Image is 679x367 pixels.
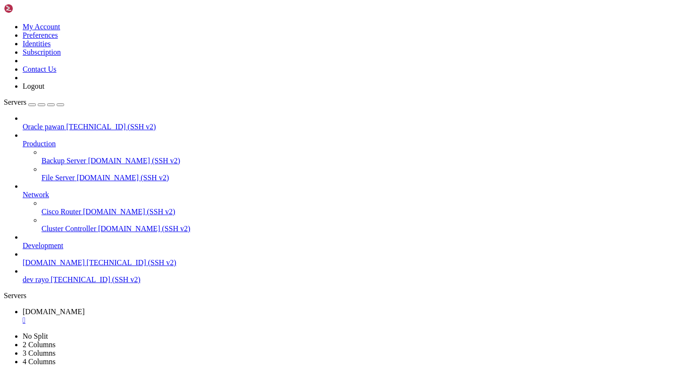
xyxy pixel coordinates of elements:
[83,208,175,216] span: [DOMAIN_NAME] (SSH v2)
[23,275,49,284] span: dev rayo
[4,12,8,20] div: (0, 1)
[23,182,675,233] li: Network
[23,82,44,90] a: Logout
[23,191,49,199] span: Network
[4,4,555,12] x-row: Connecting [TECHNICAL_ID]...
[23,341,56,349] a: 2 Columns
[23,140,56,148] span: Production
[77,174,169,182] span: [DOMAIN_NAME] (SSH v2)
[23,233,675,250] li: Development
[23,191,675,199] a: Network
[41,199,675,216] li: Cisco Router [DOMAIN_NAME] (SSH v2)
[41,174,75,182] span: File Server
[41,225,96,233] span: Cluster Controller
[23,140,675,148] a: Production
[23,250,675,267] li: [DOMAIN_NAME] [TECHNICAL_ID] (SSH v2)
[41,225,675,233] a: Cluster Controller [DOMAIN_NAME] (SSH v2)
[41,165,675,182] li: File Server [DOMAIN_NAME] (SSH v2)
[41,157,86,165] span: Backup Server
[23,242,675,250] a: Development
[23,349,56,357] a: 3 Columns
[87,259,176,267] span: [TECHNICAL_ID] (SSH v2)
[23,123,675,131] a: Oracle pawan [TECHNICAL_ID] (SSH v2)
[23,123,64,131] span: Oracle pawan
[23,40,51,48] a: Identities
[23,358,56,366] a: 4 Columns
[4,292,675,300] div: Servers
[23,259,675,267] a: [DOMAIN_NAME] [TECHNICAL_ID] (SSH v2)
[41,174,675,182] a: File Server [DOMAIN_NAME] (SSH v2)
[23,332,48,340] a: No Split
[23,308,85,316] span: [DOMAIN_NAME]
[23,131,675,182] li: Production
[23,242,63,250] span: Development
[98,225,190,233] span: [DOMAIN_NAME] (SSH v2)
[41,208,81,216] span: Cisco Router
[23,259,85,267] span: [DOMAIN_NAME]
[23,267,675,284] li: dev rayo [TECHNICAL_ID] (SSH v2)
[51,275,141,284] span: [TECHNICAL_ID] (SSH v2)
[23,31,58,39] a: Preferences
[23,65,57,73] a: Contact Us
[23,23,60,31] a: My Account
[23,275,675,284] a: dev rayo [TECHNICAL_ID] (SSH v2)
[4,98,26,106] span: Servers
[41,208,675,216] a: Cisco Router [DOMAIN_NAME] (SSH v2)
[66,123,156,131] span: [TECHNICAL_ID] (SSH v2)
[23,114,675,131] li: Oracle pawan [TECHNICAL_ID] (SSH v2)
[23,316,675,325] a: 
[41,157,675,165] a: Backup Server [DOMAIN_NAME] (SSH v2)
[4,98,64,106] a: Servers
[23,308,675,325] a: App.rayo.work
[23,48,61,56] a: Subscription
[88,157,181,165] span: [DOMAIN_NAME] (SSH v2)
[41,216,675,233] li: Cluster Controller [DOMAIN_NAME] (SSH v2)
[41,148,675,165] li: Backup Server [DOMAIN_NAME] (SSH v2)
[4,4,58,13] img: Shellngn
